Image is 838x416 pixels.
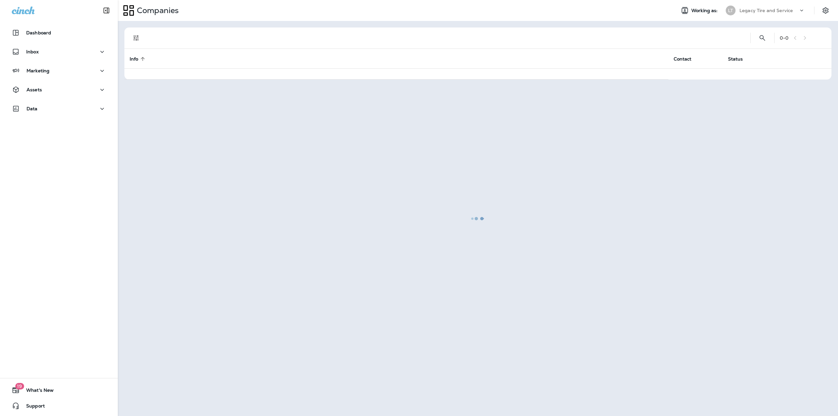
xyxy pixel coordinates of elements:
[27,87,42,92] p: Assets
[7,399,111,412] button: Support
[20,403,45,411] span: Support
[7,45,111,58] button: Inbox
[7,102,111,115] button: Data
[26,30,51,35] p: Dashboard
[27,68,49,73] p: Marketing
[26,49,39,54] p: Inbox
[820,5,831,16] button: Settings
[27,106,38,111] p: Data
[134,6,179,15] p: Companies
[97,4,116,17] button: Collapse Sidebar
[739,8,793,13] p: Legacy Tire and Service
[7,384,111,397] button: 19What's New
[20,388,54,395] span: What's New
[7,26,111,39] button: Dashboard
[691,8,719,13] span: Working as:
[7,64,111,77] button: Marketing
[15,383,24,389] span: 19
[726,6,736,15] div: LT
[7,83,111,96] button: Assets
